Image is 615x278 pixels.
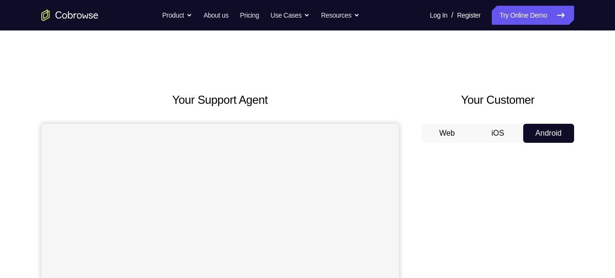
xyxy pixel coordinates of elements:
h2: Your Support Agent [41,91,399,109]
span: / [451,10,453,21]
button: Product [162,6,192,25]
a: Try Online Demo [492,6,574,25]
a: Log In [430,6,448,25]
button: Resources [321,6,360,25]
h2: Your Customer [422,91,574,109]
button: Android [523,124,574,143]
button: iOS [472,124,523,143]
a: Register [457,6,480,25]
button: Use Cases [271,6,310,25]
a: About us [204,6,228,25]
a: Go to the home page [41,10,98,21]
a: Pricing [240,6,259,25]
button: Web [422,124,473,143]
